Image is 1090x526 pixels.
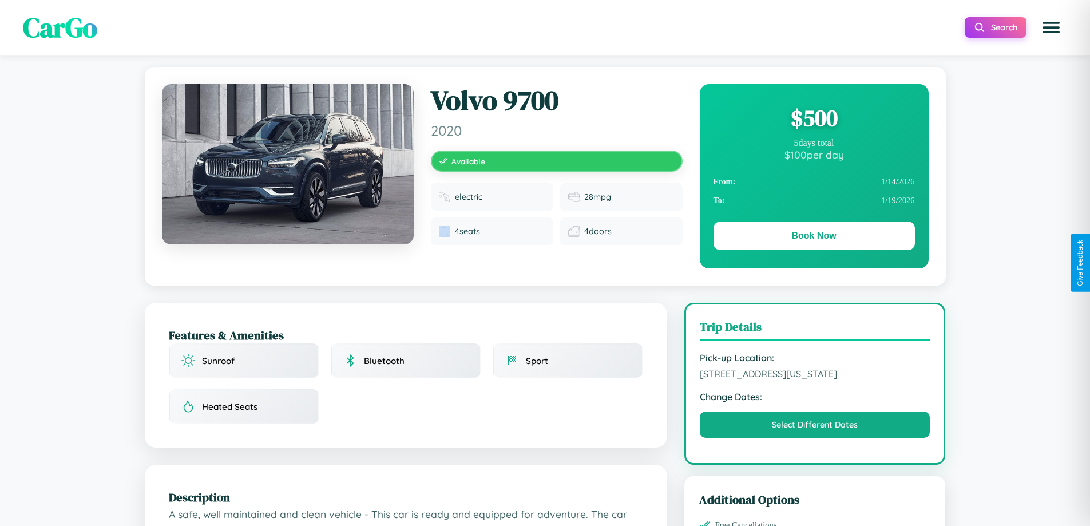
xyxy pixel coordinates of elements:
[568,191,580,203] img: Fuel efficiency
[714,191,915,210] div: 1 / 19 / 2026
[364,355,405,366] span: Bluetooth
[431,84,683,117] h1: Volvo 9700
[439,191,450,203] img: Fuel type
[991,22,1017,33] span: Search
[700,412,930,438] button: Select Different Dates
[1035,11,1067,43] button: Open menu
[23,9,97,46] span: CarGo
[584,226,612,236] span: 4 doors
[714,148,915,161] div: $ 100 per day
[169,327,643,343] h2: Features & Amenities
[584,192,611,202] span: 28 mpg
[700,391,930,402] strong: Change Dates:
[1076,240,1084,286] div: Give Feedback
[700,318,930,341] h3: Trip Details
[169,489,643,505] h2: Description
[202,355,235,366] span: Sunroof
[451,156,485,166] span: Available
[714,222,915,250] button: Book Now
[431,122,683,139] span: 2020
[714,138,915,148] div: 5 days total
[202,401,257,412] span: Heated Seats
[526,355,548,366] span: Sport
[714,177,736,187] strong: From:
[714,102,915,133] div: $ 500
[965,17,1026,38] button: Search
[162,84,414,244] img: Volvo 9700 2020
[714,196,725,205] strong: To:
[699,491,931,508] h3: Additional Options
[455,192,482,202] span: electric
[439,226,450,237] img: Seats
[700,352,930,363] strong: Pick-up Location:
[700,368,930,379] span: [STREET_ADDRESS][US_STATE]
[455,226,480,236] span: 4 seats
[568,226,580,237] img: Doors
[714,172,915,191] div: 1 / 14 / 2026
